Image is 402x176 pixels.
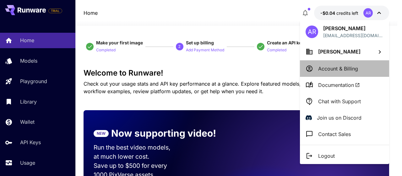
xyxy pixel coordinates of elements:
[318,152,335,160] p: Logout
[318,130,351,138] p: Contact Sales
[300,43,389,60] button: [PERSON_NAME]
[306,26,318,38] div: AR
[318,48,361,55] span: [PERSON_NAME]
[317,114,361,122] p: Join us on Discord
[323,32,383,39] p: [EMAIL_ADDRESS][DOMAIN_NAME]
[318,81,360,89] span: Documentation
[318,98,361,105] p: Chat with Support
[318,65,358,72] p: Account & Billing
[323,32,383,39] div: discordid9903@gmail.com
[323,25,383,32] p: [PERSON_NAME]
